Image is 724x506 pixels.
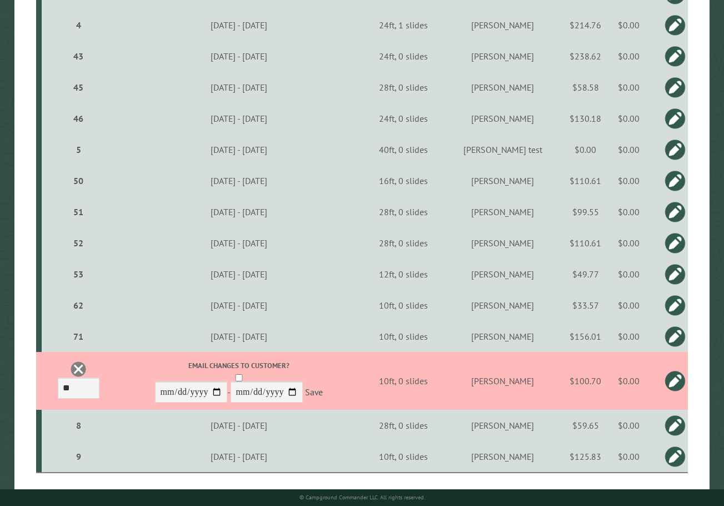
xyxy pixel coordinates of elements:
td: 28ft, 0 slides [365,72,442,103]
td: [PERSON_NAME] [442,103,563,134]
td: 10ft, 0 slides [365,441,442,473]
td: $0.00 [563,134,608,165]
td: $59.65 [563,410,608,441]
td: 10ft, 0 slides [365,352,442,410]
small: © Campground Commander LLC. All rights reserved. [299,494,425,501]
td: 28ft, 0 slides [365,227,442,259]
td: $110.61 [563,227,608,259]
td: 10ft, 0 slides [365,290,442,321]
td: $0.00 [608,72,650,103]
td: [PERSON_NAME] test [442,134,563,165]
div: [DATE] - [DATE] [114,19,363,31]
div: 8 [46,420,111,431]
td: 40ft, 0 slides [365,134,442,165]
div: - [114,360,363,405]
div: [DATE] - [DATE] [114,420,363,431]
td: 12ft, 0 slides [365,259,442,290]
td: $0.00 [608,196,650,227]
td: $33.57 [563,290,608,321]
div: 50 [46,175,111,186]
td: [PERSON_NAME] [442,352,563,410]
td: $130.18 [563,103,608,134]
td: [PERSON_NAME] [442,441,563,473]
td: $0.00 [608,441,650,473]
td: $0.00 [608,352,650,410]
div: [DATE] - [DATE] [114,237,363,249]
div: 43 [46,51,111,62]
td: $214.76 [563,9,608,41]
td: 28ft, 0 slides [365,410,442,441]
td: [PERSON_NAME] [442,72,563,103]
td: [PERSON_NAME] [442,9,563,41]
td: 24ft, 1 slides [365,9,442,41]
div: [DATE] - [DATE] [114,51,363,62]
a: Save [305,387,323,398]
td: 24ft, 0 slides [365,103,442,134]
td: [PERSON_NAME] [442,196,563,227]
td: [PERSON_NAME] [442,410,563,441]
div: 9 [46,451,111,462]
td: [PERSON_NAME] [442,165,563,196]
td: $125.83 [563,441,608,473]
div: 45 [46,82,111,93]
td: $238.62 [563,41,608,72]
td: [PERSON_NAME] [442,227,563,259]
a: Delete this reservation [70,361,87,378]
td: [PERSON_NAME] [442,321,563,352]
div: 53 [46,269,111,280]
div: 5 [46,144,111,155]
div: 46 [46,113,111,124]
td: $110.61 [563,165,608,196]
div: [DATE] - [DATE] [114,331,363,342]
div: [DATE] - [DATE] [114,300,363,311]
div: 62 [46,300,111,311]
td: $0.00 [608,9,650,41]
td: [PERSON_NAME] [442,259,563,290]
td: $0.00 [608,259,650,290]
td: $0.00 [608,165,650,196]
td: 10ft, 0 slides [365,321,442,352]
div: [DATE] - [DATE] [114,144,363,155]
td: $0.00 [608,321,650,352]
td: $99.55 [563,196,608,227]
div: 51 [46,206,111,217]
td: $58.58 [563,72,608,103]
div: [DATE] - [DATE] [114,175,363,186]
td: $156.01 [563,321,608,352]
div: 52 [46,237,111,249]
td: $0.00 [608,227,650,259]
td: $0.00 [608,41,650,72]
td: $100.70 [563,352,608,410]
td: $0.00 [608,410,650,441]
td: $0.00 [608,134,650,165]
td: [PERSON_NAME] [442,41,563,72]
td: 16ft, 0 slides [365,165,442,196]
td: $0.00 [608,103,650,134]
div: 71 [46,331,111,342]
label: Email changes to customer? [114,360,363,371]
div: 4 [46,19,111,31]
td: 24ft, 0 slides [365,41,442,72]
div: [DATE] - [DATE] [114,82,363,93]
div: [DATE] - [DATE] [114,206,363,217]
div: [DATE] - [DATE] [114,451,363,462]
td: $49.77 [563,259,608,290]
div: [DATE] - [DATE] [114,269,363,280]
td: [PERSON_NAME] [442,290,563,321]
div: [DATE] - [DATE] [114,113,363,124]
td: 28ft, 0 slides [365,196,442,227]
td: $0.00 [608,290,650,321]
